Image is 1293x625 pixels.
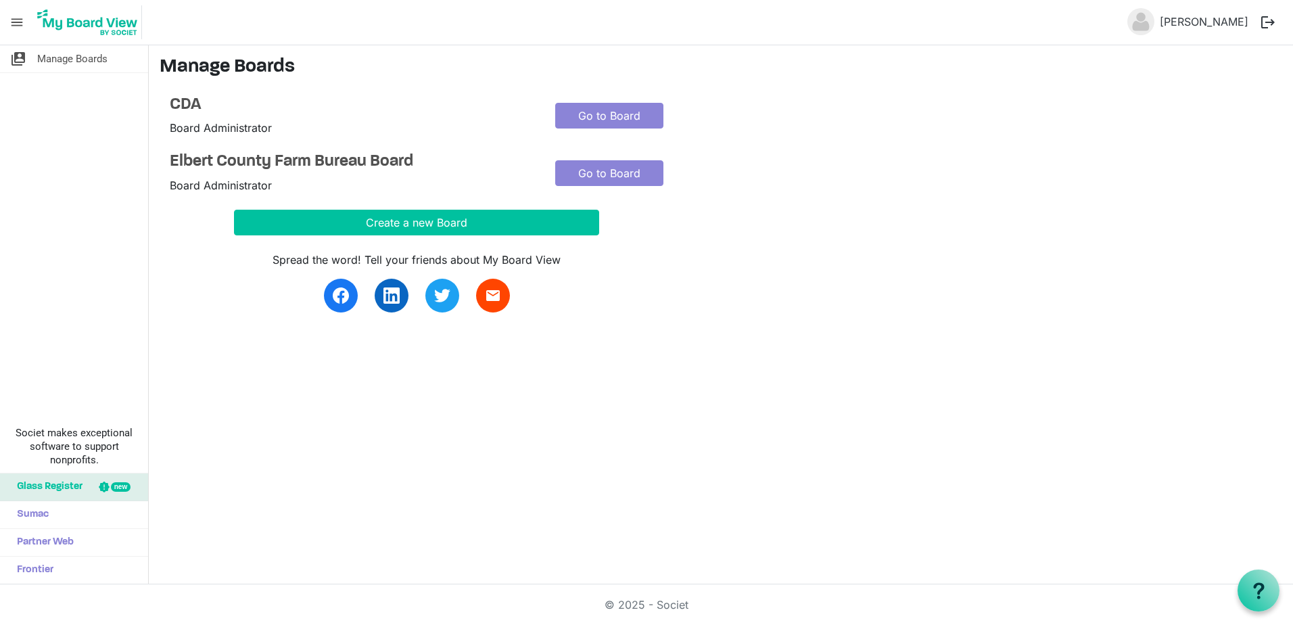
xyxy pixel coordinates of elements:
img: twitter.svg [434,287,450,304]
a: Elbert County Farm Bureau Board [170,152,535,172]
span: Board Administrator [170,121,272,135]
h3: Manage Boards [160,56,1282,79]
span: Glass Register [10,473,83,501]
a: My Board View Logo [33,5,147,39]
span: Manage Boards [37,45,108,72]
img: facebook.svg [333,287,349,304]
span: switch_account [10,45,26,72]
img: linkedin.svg [383,287,400,304]
a: email [476,279,510,312]
a: Go to Board [555,160,663,186]
div: Spread the word! Tell your friends about My Board View [234,252,599,268]
span: Sumac [10,501,49,528]
button: Create a new Board [234,210,599,235]
div: new [111,482,131,492]
a: © 2025 - Societ [605,598,688,611]
a: Go to Board [555,103,663,129]
button: logout [1254,8,1282,37]
span: email [485,287,501,304]
span: Societ makes exceptional software to support nonprofits. [6,426,142,467]
a: [PERSON_NAME] [1154,8,1254,35]
img: My Board View Logo [33,5,142,39]
span: Partner Web [10,529,74,556]
span: menu [4,9,30,35]
img: no-profile-picture.svg [1127,8,1154,35]
a: CDA [170,95,535,115]
span: Board Administrator [170,179,272,192]
span: Frontier [10,557,53,584]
